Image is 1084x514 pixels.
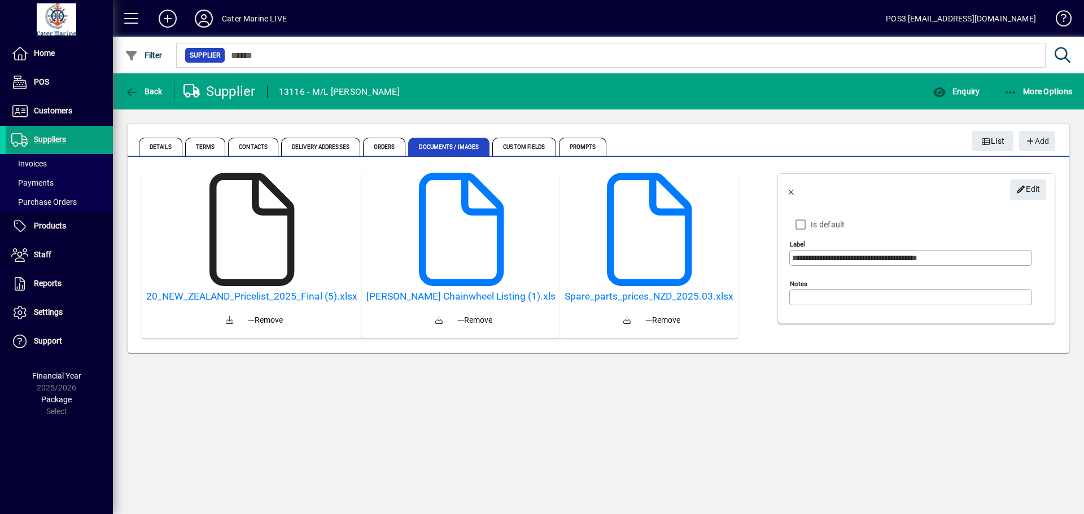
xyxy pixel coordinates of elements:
[1025,132,1049,151] span: Add
[565,291,733,302] a: Spare_parts_prices_NZD_2025.03.xlsx
[34,106,72,115] span: Customers
[150,8,186,29] button: Add
[6,212,113,240] a: Products
[1019,131,1055,151] button: Add
[139,138,182,156] span: Details
[281,138,360,156] span: Delivery Addresses
[6,298,113,327] a: Settings
[408,138,489,156] span: Documents / Images
[426,307,453,334] a: Download
[125,51,163,60] span: Filter
[778,176,805,203] button: Back
[930,81,982,102] button: Enquiry
[11,159,47,168] span: Invoices
[981,132,1005,151] span: List
[34,336,62,345] span: Support
[1004,87,1073,96] span: More Options
[1016,180,1041,199] span: Edit
[1047,2,1070,39] a: Knowledge Base
[216,307,243,334] a: Download
[645,314,680,326] span: Remove
[243,310,287,330] button: Remove
[34,250,51,259] span: Staff
[457,314,492,326] span: Remove
[6,241,113,269] a: Staff
[32,371,81,380] span: Financial Year
[122,81,165,102] button: Back
[183,82,256,100] div: Supplier
[34,279,62,288] span: Reports
[886,10,1036,28] div: POS3 [EMAIL_ADDRESS][DOMAIN_NAME]
[248,314,283,326] span: Remove
[6,173,113,192] a: Payments
[11,197,77,207] span: Purchase Orders
[146,291,357,302] a: 20_NEW_ZEALAND_Pricelist_2025_Final (5).xlsx
[1001,81,1076,102] button: More Options
[641,310,685,330] button: Remove
[125,87,163,96] span: Back
[190,50,220,61] span: Supplier
[614,307,641,334] a: Download
[185,138,226,156] span: Terms
[34,49,55,58] span: Home
[453,310,497,330] button: Remove
[559,138,607,156] span: Prompts
[279,83,400,101] div: 13116 - M/L [PERSON_NAME]
[6,270,113,298] a: Reports
[790,240,805,248] mat-label: Label
[186,8,222,29] button: Profile
[34,221,66,230] span: Products
[122,45,165,65] button: Filter
[6,192,113,212] a: Purchase Orders
[1010,179,1046,200] button: Edit
[972,131,1014,151] button: List
[790,280,807,288] mat-label: Notes
[363,138,406,156] span: Orders
[34,77,49,86] span: POS
[6,327,113,355] a: Support
[6,154,113,173] a: Invoices
[34,135,66,144] span: Suppliers
[6,39,113,68] a: Home
[34,307,63,317] span: Settings
[933,87,980,96] span: Enquiry
[222,10,287,28] div: Cater Marine LIVE
[6,97,113,125] a: Customers
[113,81,175,102] app-page-header-button: Back
[6,68,113,96] a: POS
[41,395,72,404] span: Package
[11,178,54,187] span: Payments
[366,291,556,302] a: [PERSON_NAME] Chainwheel Listing (1).xls
[492,138,556,156] span: Custom Fields
[228,138,278,156] span: Contacts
